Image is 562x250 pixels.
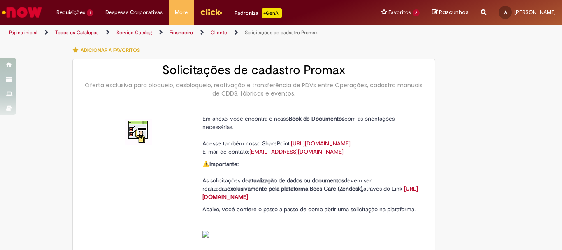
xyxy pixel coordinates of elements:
[202,205,420,238] p: Abaixo, você confere o passo a passo de como abrir uma solicitação na plataforma.
[202,185,418,201] a: [URL][DOMAIN_NAME]
[262,8,282,18] p: +GenAi
[202,231,209,238] img: sys_attachment.do
[56,8,85,16] span: Requisições
[202,114,420,156] p: Em anexo, você encontra o nosso com as orientações necessárias. Acesse também nosso SharePoint: E...
[202,160,420,201] p: ⚠️ As solicitações de devem ser realizadas atraves do Link
[504,9,507,15] span: IA
[9,29,37,36] a: Página inicial
[248,177,344,184] strong: atualização de dados ou documentos
[81,81,427,98] div: Oferta exclusiva para bloqueio, desbloqueio, reativação e transferência de PDVs entre Operações, ...
[81,47,140,54] span: Adicionar a Favoritos
[245,29,318,36] a: Solicitações de cadastro Promax
[289,115,344,122] strong: Book de Documentos
[55,29,99,36] a: Todos os Catálogos
[1,4,43,21] img: ServiceNow
[87,9,93,16] span: 1
[175,8,188,16] span: More
[105,8,163,16] span: Despesas Corporativas
[125,119,152,145] img: Solicitações de cadastro Promax
[72,42,144,59] button: Adicionar a Favoritos
[209,160,239,168] strong: Importante:
[413,9,420,16] span: 2
[227,185,363,192] strong: exclusivamente pela plataforma Bees Care (Zendesk),
[249,148,344,155] a: [EMAIL_ADDRESS][DOMAIN_NAME]
[439,8,469,16] span: Rascunhos
[211,29,227,36] a: Cliente
[200,6,222,18] img: click_logo_yellow_360x200.png
[116,29,152,36] a: Service Catalog
[388,8,411,16] span: Favoritos
[514,9,556,16] span: [PERSON_NAME]
[170,29,193,36] a: Financeiro
[235,8,282,18] div: Padroniza
[81,63,427,77] h2: Solicitações de cadastro Promax
[432,9,469,16] a: Rascunhos
[6,25,369,40] ul: Trilhas de página
[291,140,351,147] a: [URL][DOMAIN_NAME]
